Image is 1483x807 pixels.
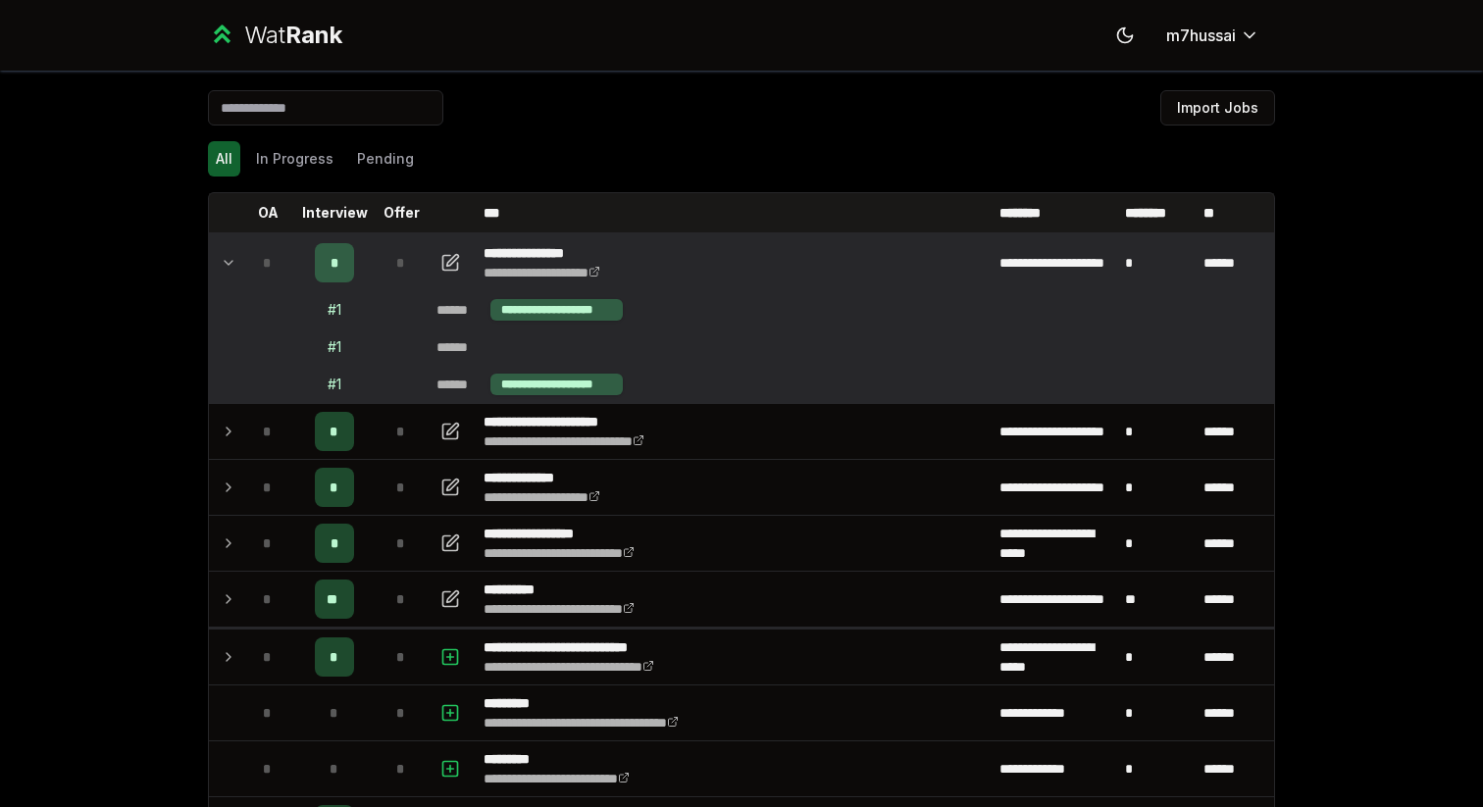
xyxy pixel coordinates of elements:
[285,21,342,49] span: Rank
[349,141,422,177] button: Pending
[302,203,368,223] p: Interview
[328,300,341,320] div: # 1
[244,20,342,51] div: Wat
[384,203,420,223] p: Offer
[328,375,341,394] div: # 1
[248,141,341,177] button: In Progress
[208,20,342,51] a: WatRank
[208,141,240,177] button: All
[1166,24,1236,47] span: m7hussai
[258,203,279,223] p: OA
[1160,90,1275,126] button: Import Jobs
[328,337,341,357] div: # 1
[1151,18,1275,53] button: m7hussai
